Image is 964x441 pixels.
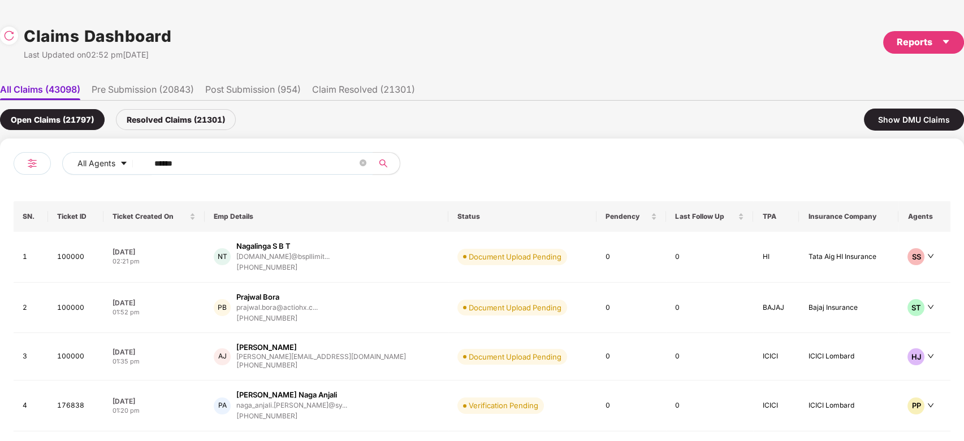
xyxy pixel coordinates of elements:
span: Pendency [606,212,649,221]
div: [PHONE_NUMBER] [236,360,406,371]
div: Document Upload Pending [469,251,561,262]
div: [DOMAIN_NAME]@bspllimit... [236,253,330,260]
th: Pendency [596,201,667,232]
th: Emp Details [205,201,448,232]
td: 0 [596,232,667,283]
div: [DATE] [113,347,196,357]
th: Status [448,201,596,232]
div: PA [214,397,231,414]
div: HJ [907,348,924,365]
td: 0 [596,283,667,334]
td: ICICI [753,381,799,431]
td: BAJAJ [753,283,799,334]
div: prajwal.bora@actiohx.c... [236,304,318,311]
td: 0 [596,333,667,381]
td: Tata Aig HI Insurance [799,232,898,283]
li: Claim Resolved (21301) [312,84,415,100]
td: 100000 [48,283,103,334]
td: ICICI Lombard [799,381,898,431]
td: 0 [666,381,753,431]
div: Document Upload Pending [469,351,561,362]
span: down [927,402,934,409]
div: [PHONE_NUMBER] [236,411,347,422]
th: Agents [898,201,950,232]
div: [DATE] [113,247,196,257]
td: Bajaj Insurance [799,283,898,334]
th: Ticket Created On [103,201,205,232]
td: 100000 [48,333,103,381]
img: svg+xml;base64,PHN2ZyBpZD0iUmVsb2FkLTMyeDMyIiB4bWxucz0iaHR0cDovL3d3dy53My5vcmcvMjAwMC9zdmciIHdpZH... [3,30,15,41]
th: Last Follow Up [666,201,753,232]
td: 3 [14,333,48,381]
div: Show DMU Claims [864,109,964,131]
div: [PERSON_NAME] Naga Anjali [236,390,337,400]
button: search [372,152,400,175]
div: NT [214,248,231,265]
div: naga_anjali.[PERSON_NAME]@sy... [236,401,347,409]
td: 2 [14,283,48,334]
span: down [927,353,934,360]
div: PP [907,397,924,414]
div: [PHONE_NUMBER] [236,262,330,273]
div: Nagalinga S B T [236,241,291,252]
li: Pre Submission (20843) [92,84,194,100]
div: [PERSON_NAME] [236,342,297,353]
td: ICICI Lombard [799,333,898,381]
td: 0 [596,381,667,431]
div: 01:52 pm [113,308,196,317]
td: HI [753,232,799,283]
h1: Claims Dashboard [24,24,171,49]
div: Reports [897,35,950,49]
td: 0 [666,283,753,334]
span: search [372,159,394,168]
th: Ticket ID [48,201,103,232]
div: PB [214,299,231,316]
span: caret-down [120,159,128,168]
td: 0 [666,232,753,283]
td: ICICI [753,333,799,381]
li: Post Submission (954) [205,84,301,100]
div: 01:20 pm [113,406,196,416]
span: close-circle [360,158,366,169]
td: 176838 [48,381,103,431]
div: [DATE] [113,298,196,308]
div: AJ [214,348,231,365]
td: 100000 [48,232,103,283]
span: down [927,253,934,260]
div: Resolved Claims (21301) [116,109,236,130]
div: [DATE] [113,396,196,406]
span: Ticket Created On [113,212,187,221]
th: SN. [14,201,48,232]
div: Last Updated on 02:52 pm[DATE] [24,49,171,61]
span: down [927,304,934,310]
th: Insurance Company [799,201,898,232]
div: 02:21 pm [113,257,196,266]
span: Last Follow Up [675,212,736,221]
td: 1 [14,232,48,283]
button: All Agentscaret-down [62,152,152,175]
span: caret-down [941,37,950,46]
div: 01:35 pm [113,357,196,366]
div: Document Upload Pending [469,302,561,313]
td: 4 [14,381,48,431]
div: [PHONE_NUMBER] [236,313,318,324]
div: Verification Pending [469,400,538,411]
span: All Agents [77,157,115,170]
span: close-circle [360,159,366,166]
div: ST [907,299,924,316]
div: SS [907,248,924,265]
img: svg+xml;base64,PHN2ZyB4bWxucz0iaHR0cDovL3d3dy53My5vcmcvMjAwMC9zdmciIHdpZHRoPSIyNCIgaGVpZ2h0PSIyNC... [25,157,39,170]
td: 0 [666,333,753,381]
th: TPA [753,201,799,232]
div: [PERSON_NAME][EMAIL_ADDRESS][DOMAIN_NAME] [236,353,406,360]
div: Prajwal Bora [236,292,279,302]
